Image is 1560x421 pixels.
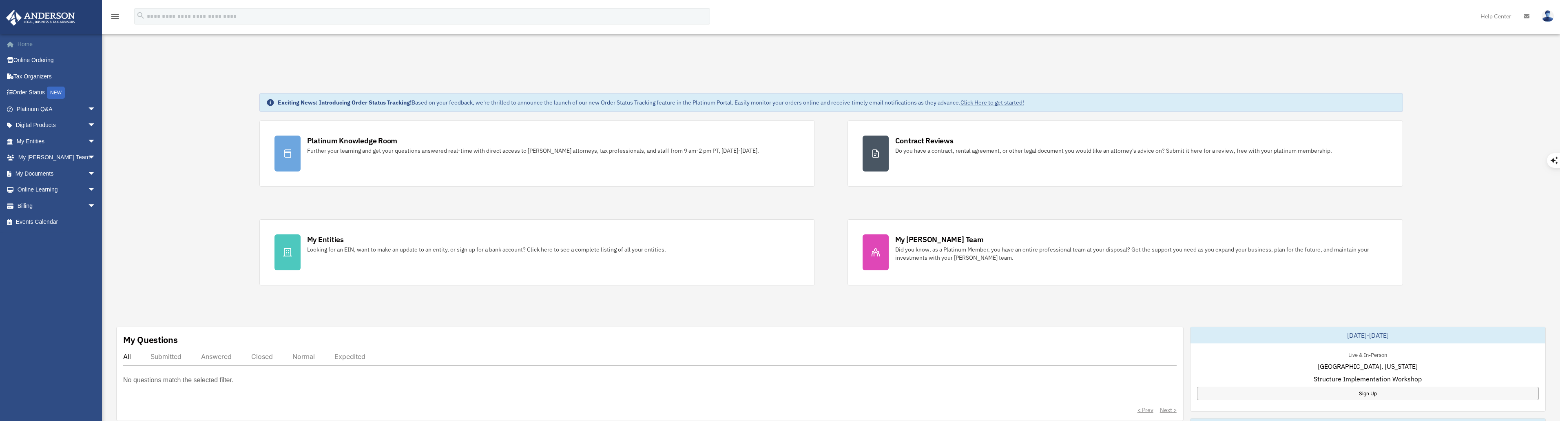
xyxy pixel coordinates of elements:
div: Further your learning and get your questions answered real-time with direct access to [PERSON_NAM... [307,147,759,155]
span: [GEOGRAPHIC_DATA], [US_STATE] [1318,361,1418,371]
a: Home [6,36,108,52]
div: Submitted [150,352,181,361]
div: All [123,352,131,361]
a: Contract Reviews Do you have a contract, rental agreement, or other legal document you would like... [847,120,1403,187]
a: Online Learningarrow_drop_down [6,182,108,198]
div: Closed [251,352,273,361]
img: Anderson Advisors Platinum Portal [4,10,77,26]
a: Digital Productsarrow_drop_down [6,117,108,134]
p: No questions match the selected filter. [123,374,233,386]
span: Structure Implementation Workshop [1314,374,1422,384]
a: Order StatusNEW [6,85,108,101]
div: My Questions [123,334,178,346]
div: Did you know, as a Platinum Member, you have an entire professional team at your disposal? Get th... [895,245,1388,262]
span: arrow_drop_down [88,117,104,134]
div: Contract Reviews [895,136,954,146]
a: My Entities Looking for an EIN, want to make an update to an entity, or sign up for a bank accoun... [259,219,815,285]
span: arrow_drop_down [88,198,104,214]
a: My [PERSON_NAME] Teamarrow_drop_down [6,149,108,166]
a: Click Here to get started! [960,99,1024,106]
div: Based on your feedback, we're thrilled to announce the launch of our new Order Status Tracking fe... [278,98,1024,107]
a: Platinum Q&Aarrow_drop_down [6,101,108,117]
a: Tax Organizers [6,68,108,85]
i: menu [110,11,120,21]
strong: Exciting News: Introducing Order Status Tracking! [278,99,412,106]
span: arrow_drop_down [88,165,104,182]
div: My Entities [307,234,344,245]
div: NEW [47,87,65,99]
a: menu [110,14,120,21]
a: Platinum Knowledge Room Further your learning and get your questions answered real-time with dire... [259,120,815,187]
a: My Documentsarrow_drop_down [6,165,108,182]
a: Sign Up [1197,387,1539,400]
a: Events Calendar [6,214,108,230]
a: My [PERSON_NAME] Team Did you know, as a Platinum Member, you have an entire professional team at... [847,219,1403,285]
div: Platinum Knowledge Room [307,136,398,146]
div: [DATE]-[DATE] [1190,327,1545,343]
div: Answered [201,352,232,361]
div: Normal [292,352,315,361]
div: Live & In-Person [1342,350,1394,359]
div: Looking for an EIN, want to make an update to an entity, or sign up for a bank account? Click her... [307,245,666,254]
img: User Pic [1542,10,1554,22]
div: My [PERSON_NAME] Team [895,234,984,245]
span: arrow_drop_down [88,149,104,166]
a: My Entitiesarrow_drop_down [6,133,108,149]
a: Billingarrow_drop_down [6,198,108,214]
span: arrow_drop_down [88,133,104,150]
a: Online Ordering [6,52,108,69]
div: Do you have a contract, rental agreement, or other legal document you would like an attorney's ad... [895,147,1332,155]
i: search [136,11,145,20]
div: Expedited [334,352,365,361]
span: arrow_drop_down [88,182,104,198]
span: arrow_drop_down [88,101,104,118]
